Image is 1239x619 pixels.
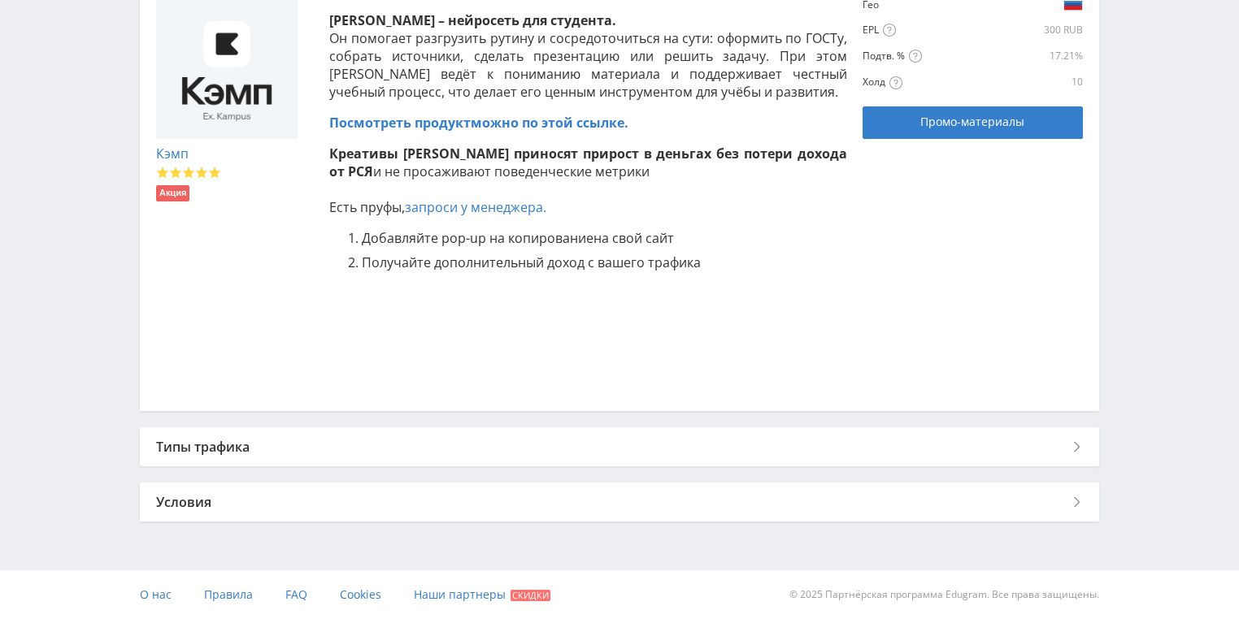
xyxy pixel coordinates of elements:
[329,11,847,101] p: .
[863,76,1008,89] div: Холд
[285,587,307,602] span: FAQ
[329,145,847,216] p: Есть пруфы,
[329,114,471,132] span: Посмотреть продукт
[140,570,172,619] a: О нас
[511,590,550,601] span: Скидки
[414,587,506,602] span: Наши партнеры
[362,229,593,247] span: Добавляйте pop-up на копирование
[329,11,612,29] span: [PERSON_NAME] – нейросеть для студента
[1012,50,1083,63] div: 17.21%
[140,427,1099,466] div: Типы трафика
[405,198,546,216] a: запроси у менеджера.
[1012,76,1083,89] div: 10
[156,185,189,201] li: Акция
[140,483,1099,522] div: Условия
[329,114,628,132] a: Посмотреть продуктможно по этой ссылке.
[362,253,701,271] span: Получайте дополнительный доход с вашего трафика
[329,145,847,180] strong: Креативы [PERSON_NAME] приносят прирост в деньгах без потери дохода от РСЯ
[140,587,172,602] span: О нас
[919,24,1083,37] div: 300 RUB
[340,587,381,602] span: Cookies
[329,11,616,29] strong: .
[920,115,1024,128] span: Промо-материалы
[628,570,1099,619] div: © 2025 Партнёрская программа Edugram. Все права защищены.
[863,24,915,37] div: EPL
[593,229,674,247] span: на свой сайт
[414,570,550,619] a: Наши партнеры Скидки
[329,29,847,101] span: Он помогает разгрузить рутину и сосредоточиться на сути: оформить по ГОСТу, собрать источники, сд...
[156,145,189,162] a: Кэмп
[373,162,650,180] span: и не просаживают поведенческие метрики
[340,570,381,619] a: Cookies
[204,587,253,602] span: Правила
[204,570,253,619] a: Правила
[863,106,1082,139] a: Промо-материалы
[863,50,1008,63] div: Подтв. %
[285,570,307,619] a: FAQ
